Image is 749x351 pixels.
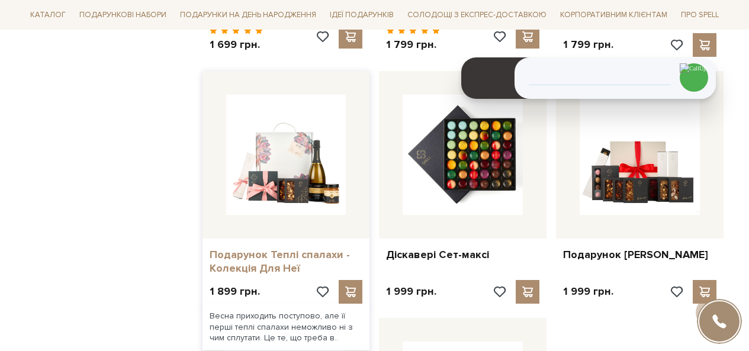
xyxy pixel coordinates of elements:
span: Подарункові набори [75,6,171,24]
a: Подарунок [PERSON_NAME] [563,248,716,262]
p: 1 799 грн. [563,38,613,51]
span: Каталог [25,6,70,24]
span: Подарунки на День народження [175,6,321,24]
a: Діскавері Сет-максі [386,248,539,262]
p: 1 799 грн. [386,38,440,51]
a: Подарунок Теплі спалахи - Колекція Для Неї [210,248,363,276]
p: 1 999 грн. [386,285,436,298]
span: Ідеї подарунків [325,6,398,24]
p: 1 999 грн. [563,285,613,298]
span: Про Spell [676,6,724,24]
a: Солодощі з експрес-доставкою [403,5,551,25]
p: 1 899 грн. [210,285,260,298]
p: 1 699 грн. [210,38,263,51]
div: Весна приходить поступово, але її перші теплі спалахи неможливо ні з чим сплутати. Це те, що треб... [202,304,370,350]
a: Корпоративним клієнтам [555,5,672,25]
